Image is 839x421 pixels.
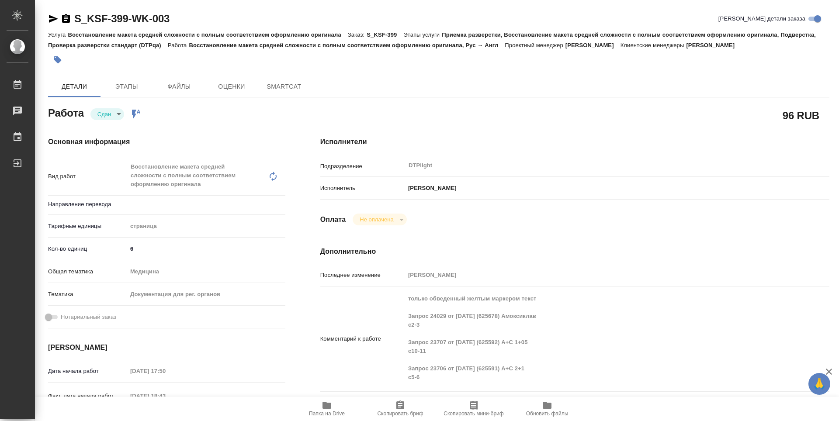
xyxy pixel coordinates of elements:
p: Этапы услуги [403,31,442,38]
span: Этапы [106,81,148,92]
p: Тематика [48,290,127,299]
span: Нотариальный заказ [61,313,116,321]
p: Общая тематика [48,267,127,276]
button: Папка на Drive [290,397,364,421]
div: Сдан [90,108,124,120]
p: Факт. дата начала работ [48,392,127,400]
a: S_KSF-399-WK-003 [74,13,170,24]
input: Пустое поле [127,390,204,402]
button: Добавить тэг [48,50,67,69]
h2: Работа [48,104,84,120]
p: Направление перевода [48,200,127,209]
span: Обновить файлы [526,411,569,417]
div: Документация для рег. органов [127,287,285,302]
p: S_KSF-399 [367,31,403,38]
span: SmartCat [263,81,305,92]
h4: Оплата [320,214,346,225]
p: Заказ: [348,31,367,38]
button: Скопировать ссылку [61,14,71,24]
p: Работа [168,42,189,48]
p: Тарифные единицы [48,222,127,231]
span: Папка на Drive [309,411,345,417]
span: Скопировать мини-бриф [444,411,503,417]
p: Восстановление макета средней сложности с полным соответствием оформлению оригинала, Рус → Англ [189,42,505,48]
p: Кол-во единиц [48,245,127,253]
span: Файлы [158,81,200,92]
button: Скопировать бриф [364,397,437,421]
span: [PERSON_NAME] детали заказа [718,14,805,23]
div: страница [127,219,285,234]
span: Детали [53,81,95,92]
p: [PERSON_NAME] [405,184,457,193]
span: Скопировать бриф [377,411,423,417]
h4: Исполнители [320,137,829,147]
input: ✎ Введи что-нибудь [127,242,285,255]
p: Клиентские менеджеры [621,42,686,48]
h4: [PERSON_NAME] [48,342,285,353]
button: Обновить файлы [510,397,584,421]
button: Не оплачена [357,216,396,223]
div: Сдан [353,214,406,225]
p: Восстановление макета средней сложности с полным соответствием оформлению оригинала [68,31,347,38]
input: Пустое поле [405,269,787,281]
button: Скопировать ссылку для ЯМессенджера [48,14,59,24]
span: Оценки [211,81,253,92]
p: Вид работ [48,172,127,181]
p: [PERSON_NAME] [565,42,621,48]
p: Комментарий к работе [320,335,405,343]
p: Исполнитель [320,184,405,193]
p: Последнее изменение [320,271,405,280]
span: 🙏 [812,375,827,393]
h2: 96 RUB [783,108,819,123]
h4: Дополнительно [320,246,829,257]
p: [PERSON_NAME] [686,42,741,48]
input: Пустое поле [127,365,204,377]
h4: Основная информация [48,137,285,147]
div: Медицина [127,264,285,279]
p: Проектный менеджер [505,42,565,48]
button: Сдан [95,110,114,118]
p: Дата начала работ [48,367,127,376]
p: Подразделение [320,162,405,171]
button: Скопировать мини-бриф [437,397,510,421]
button: 🙏 [808,373,830,395]
textarea: только обведенный желтым маркером текст Запрос 24029 от [DATE] (625678) Амоксиклав с2-3 Запрос 23... [405,291,787,385]
p: Услуга [48,31,68,38]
